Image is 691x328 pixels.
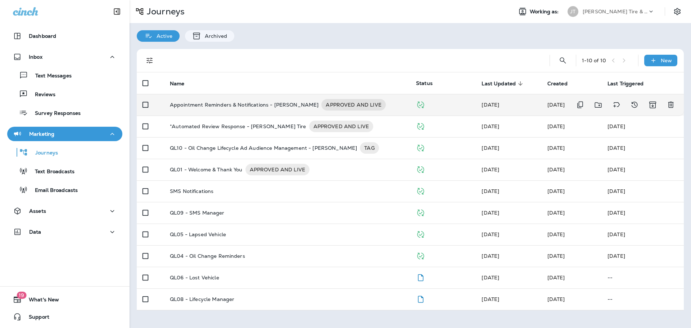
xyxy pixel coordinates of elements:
p: -- [608,296,678,302]
button: 19What's New [7,292,122,307]
p: *Automated Review Response - [PERSON_NAME] Tire [170,121,306,132]
span: J-P Scoville [482,188,499,194]
button: Email Broadcasts [7,182,122,197]
p: Assets [29,208,46,214]
div: APPROVED AND LIVE [245,164,310,175]
button: Survey Responses [7,105,122,120]
p: Reviews [28,91,55,98]
button: Data [7,225,122,239]
span: Draft [416,274,425,280]
button: Marketing [7,127,122,141]
span: Last Updated [482,81,516,87]
span: Draft [416,295,425,302]
span: What's New [22,297,59,305]
span: Created [547,81,568,87]
p: Journeys [144,6,185,17]
button: Collapse Sidebar [107,4,127,19]
span: J-P Scoville [547,145,565,151]
p: Email Broadcasts [28,187,78,194]
td: [DATE] [602,202,684,224]
span: Developer Integrations [482,166,499,173]
p: SMS Notifications [170,188,213,194]
p: QL10 - Oil Change Lifecycle Ad Audience Management - [PERSON_NAME] [170,142,357,154]
span: J-P Scoville [482,102,499,108]
span: J-P Scoville [482,296,499,302]
span: Published [416,187,425,194]
p: QL09 - SMS Manager [170,210,225,216]
span: 19 [17,292,26,299]
button: Text Messages [7,68,122,83]
p: QL06 - Lost Vehicle [170,275,219,280]
span: Status [416,80,433,86]
p: Archived [201,33,227,39]
button: Journeys [7,145,122,160]
span: Published [416,144,425,150]
p: Appointment Reminders & Notifications - [PERSON_NAME] [170,99,319,111]
button: Settings [671,5,684,18]
span: Working as: [530,9,560,15]
span: J-P Scoville [482,210,499,216]
span: Name [170,80,194,87]
span: Published [416,209,425,215]
p: QL04 - Oil Change Reminders [170,253,245,259]
button: View Changelog [627,98,642,112]
td: [DATE] [602,116,684,137]
p: [PERSON_NAME] Tire & Auto [583,9,647,14]
span: Published [416,101,425,107]
span: Frank Carreno [547,231,565,238]
span: Frank Carreno [547,253,565,259]
p: New [661,58,672,63]
span: APPROVED AND LIVE [245,166,310,173]
button: Move to folder [591,98,606,112]
span: Last Triggered [608,81,643,87]
td: [DATE] [602,159,684,180]
button: Search Journeys [556,53,570,68]
p: -- [608,275,678,280]
p: QL01 - Welcome & Thank You [170,164,243,175]
button: Duplicate [573,98,587,112]
span: J-P Scoville [547,166,565,173]
div: APPROVED AND LIVE [321,99,385,111]
div: 1 - 10 of 10 [582,58,606,63]
button: Inbox [7,50,122,64]
button: Support [7,310,122,324]
span: Published [416,252,425,259]
span: Published [416,230,425,237]
div: TAG [360,142,379,154]
span: J-P Scoville [482,274,499,281]
p: Journeys [28,150,58,157]
p: QL05 - Lapsed Vehicle [170,232,226,237]
td: [DATE] [602,137,684,159]
td: [DATE] [602,180,684,202]
span: Name [170,81,185,87]
span: Last Triggered [608,80,653,87]
span: TAG [360,144,379,152]
p: Text Broadcasts [28,169,74,175]
span: J-P Scoville [482,231,499,238]
span: Created [547,80,577,87]
button: Reviews [7,86,122,102]
span: J-P Scoville [547,123,565,130]
p: Survey Responses [28,110,81,117]
button: Dashboard [7,29,122,43]
span: APPROVED AND LIVE [309,123,373,130]
p: Text Messages [28,73,72,80]
p: Data [29,229,41,235]
button: Assets [7,204,122,218]
div: JT [568,6,578,17]
span: Last Updated [482,80,525,87]
span: APPROVED AND LIVE [321,101,385,108]
p: Active [153,33,172,39]
td: [DATE] [602,245,684,267]
p: Inbox [29,54,42,60]
span: J-P Scoville [482,253,499,259]
button: Delete [664,98,678,112]
p: Marketing [29,131,54,137]
span: J-P Scoville [482,123,499,130]
span: Frank Carreno [547,274,565,281]
span: Published [416,166,425,172]
p: Dashboard [29,33,56,39]
p: QL08 - Lifecycle Manager [170,296,234,302]
span: J-P Scoville [547,102,565,108]
button: Archive [645,98,660,112]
